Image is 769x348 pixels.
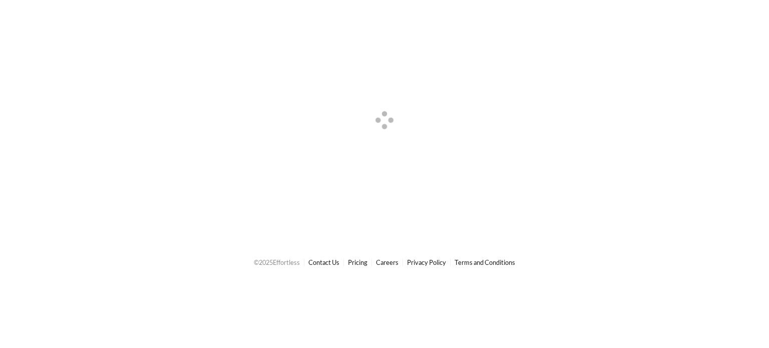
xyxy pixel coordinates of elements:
span: © 2025 Effortless [254,258,300,266]
a: Privacy Policy [407,258,446,266]
a: Pricing [348,258,367,266]
a: Terms and Conditions [455,258,515,266]
a: Careers [376,258,399,266]
a: Contact Us [308,258,339,266]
